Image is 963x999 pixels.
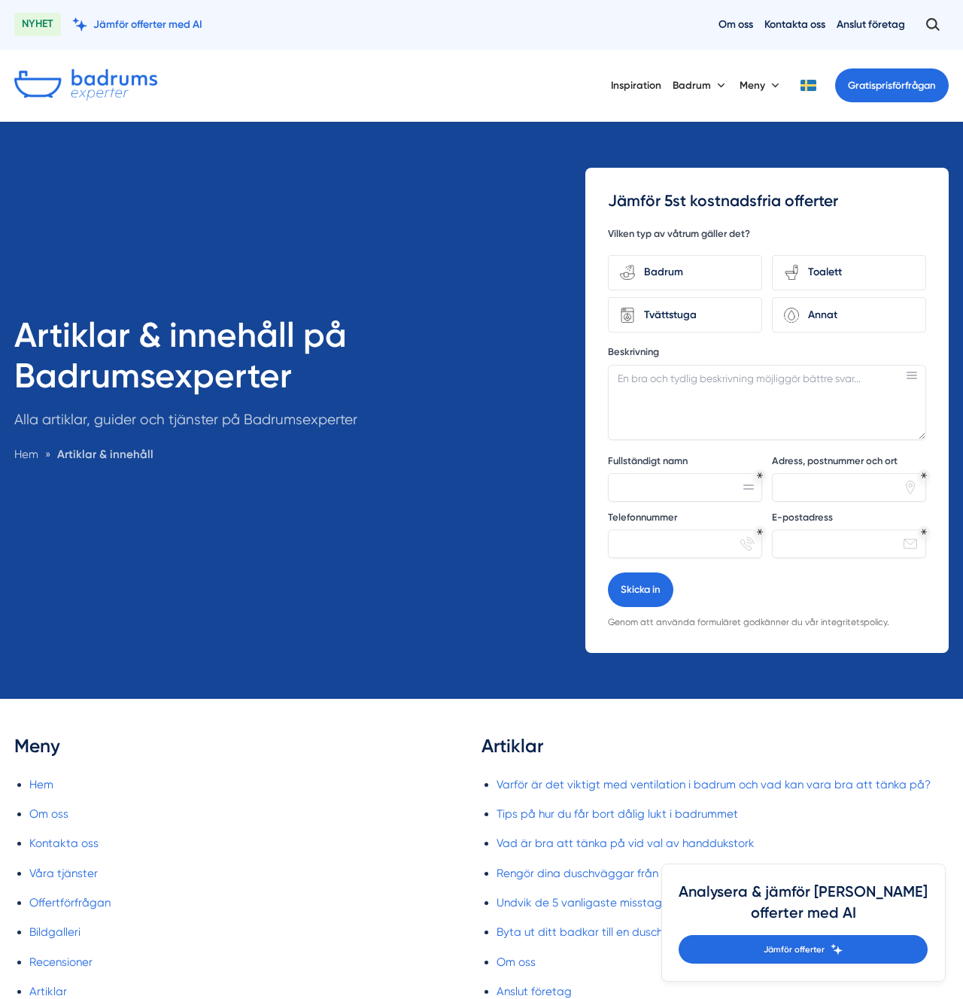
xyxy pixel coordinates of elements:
p: Alla artiklar, guider och tjänster på Badrumsexperter [14,408,551,438]
a: Jämför offerter med AI [72,17,202,32]
div: Obligatoriskt [921,529,927,535]
a: Om oss [29,805,481,823]
a: Våra tjänster [29,864,481,882]
a: Om oss [497,953,949,971]
div: Obligatoriskt [757,529,763,535]
a: Om oss [718,17,753,32]
a: Offertförfrågan [29,894,481,912]
a: Kontakta oss [29,834,481,852]
a: Recensioner [29,953,481,971]
a: Vad är bra att tänka på vid val av handdukstork [497,834,949,852]
button: Meny [740,66,782,104]
p: Genom att använda formuläret godkänner du vår integritetspolicy. [608,615,925,630]
label: E-postadress [772,511,926,527]
h4: Analysera & jämför [PERSON_NAME] offerter med AI [679,882,928,935]
label: Adress, postnummer och ort [772,454,926,471]
span: Gratis [848,80,876,91]
a: Gratisprisförfrågan [835,68,949,102]
a: Bildgalleri [29,923,481,941]
label: Fullständigt namn [608,454,762,471]
a: Varför är det viktigt med ventilation i badrum och vad kan vara bra att tänka på? [497,776,949,794]
label: Beskrivning [608,345,925,362]
h1: Artiklar & innehåll på Badrumsexperter [14,315,551,409]
h3: Jämför 5st kostnadsfria offerter [608,190,925,211]
a: Anslut företag [837,17,905,32]
a: Tips på hur du får bort dålig lukt i badrummet [497,805,949,823]
nav: Breadcrumb [14,445,551,463]
button: Skicka in [608,572,673,606]
a: Byta ut ditt badkar till en dusch [497,923,949,941]
a: Undvik de 5 vanligaste misstagen i badrummet [497,894,949,912]
button: Badrum [673,66,728,104]
img: Badrumsexperter.se logotyp [14,69,157,101]
span: » [45,445,50,463]
a: Rengör dina duschväggar från [GEOGRAPHIC_DATA] och håll den borta [497,864,949,882]
a: Hem [29,776,481,794]
h3: Meny [14,733,481,767]
a: Jämför offerter [679,935,928,964]
label: Telefonnummer [608,511,762,527]
h5: Vilken typ av våtrum gäller det? [608,227,750,244]
div: Obligatoriskt [757,472,763,478]
a: Kontakta oss [764,17,825,32]
h3: Artiklar [481,733,949,767]
span: Jämför offerter [764,943,825,956]
div: Obligatoriskt [921,472,927,478]
span: NYHET [14,13,61,36]
span: Jämför offerter med AI [93,17,202,32]
a: Inspiration [611,66,661,104]
a: Hem [14,448,38,461]
a: Artiklar & innehåll [57,448,153,461]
